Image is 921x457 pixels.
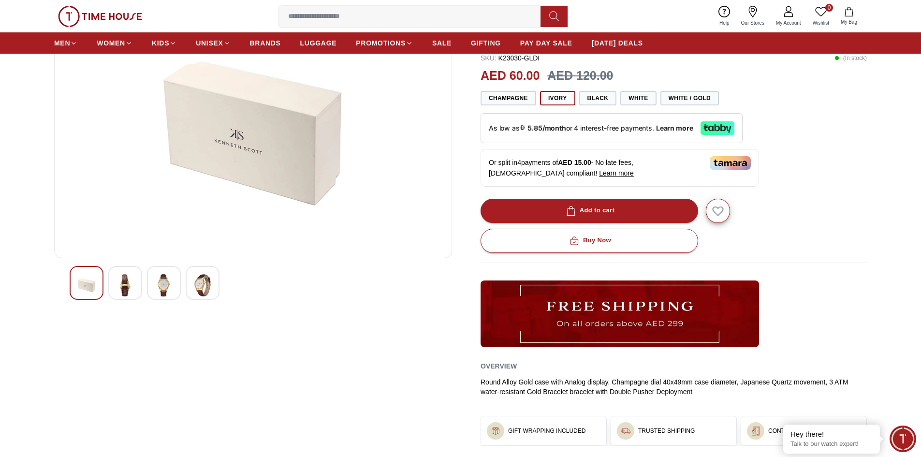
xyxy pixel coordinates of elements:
[710,156,751,170] img: Tamara
[592,34,643,52] a: [DATE] DEALS
[564,205,615,216] div: Add to cart
[716,19,733,27] span: Help
[62,18,444,250] img: Kenneth Scott Men's Champagne Dial Analog Watch - K23030-GBGC
[737,19,768,27] span: Our Stores
[481,91,536,105] button: Champagne
[558,159,591,166] span: AED 15.00
[300,34,337,52] a: LUGGAGE
[481,377,867,397] div: Round Alloy Gold case with Analog display, Champagne dial 40x49mm case diameter, Japanese Quartz ...
[54,34,77,52] a: MEN
[481,229,698,253] button: Buy Now
[97,34,132,52] a: WOMEN
[834,53,867,63] p: ( In stock )
[592,38,643,48] span: [DATE] DEALS
[807,4,835,29] a: 0Wishlist
[481,359,517,373] h2: Overview
[751,426,760,436] img: ...
[54,38,70,48] span: MEN
[540,91,575,105] button: Ivory
[790,440,873,448] p: Talk to our watch expert!
[520,34,572,52] a: PAY DAY SALE
[196,34,230,52] a: UNISEX
[471,34,501,52] a: GIFTING
[250,34,281,52] a: BRANDS
[768,427,841,435] h3: CONTACTLESS DELIVERY
[481,199,698,223] button: Add to cart
[660,91,719,105] button: White / Gold
[491,426,500,436] img: ...
[825,4,833,12] span: 0
[809,19,833,27] span: Wishlist
[117,274,134,296] img: Kenneth Scott Men's Champagne Dial Analog Watch - K23030-GBGC
[638,427,695,435] h3: TRUSTED SHIPPING
[481,149,759,187] div: Or split in 4 payments of - No late fees, [DEMOGRAPHIC_DATA] compliant!
[520,38,572,48] span: PAY DAY SALE
[890,426,916,452] div: Chat Widget
[250,38,281,48] span: BRANDS
[356,34,413,52] a: PROMOTIONS
[152,38,169,48] span: KIDS
[471,38,501,48] span: GIFTING
[568,235,611,246] div: Buy Now
[579,91,617,105] button: Black
[300,38,337,48] span: LUGGAGE
[790,429,873,439] div: Hey there!
[621,426,630,436] img: ...
[837,18,861,26] span: My Bag
[481,67,540,85] h2: AED 60.00
[547,67,613,85] h3: AED 120.00
[78,274,95,296] img: Kenneth Scott Men's Champagne Dial Analog Watch - K23030-GBGC
[432,34,452,52] a: SALE
[714,4,735,29] a: Help
[155,274,173,296] img: Kenneth Scott Men's Champagne Dial Analog Watch - K23030-GBGC
[432,38,452,48] span: SALE
[735,4,770,29] a: Our Stores
[835,5,863,28] button: My Bag
[97,38,125,48] span: WOMEN
[58,6,142,27] img: ...
[481,280,759,347] img: ...
[196,38,223,48] span: UNISEX
[194,274,211,296] img: Kenneth Scott Men's Champagne Dial Analog Watch - K23030-GBGC
[772,19,805,27] span: My Account
[599,169,634,177] span: Learn more
[152,34,176,52] a: KIDS
[356,38,406,48] span: PROMOTIONS
[508,427,585,435] h3: GIFT WRAPPING INCLUDED
[481,54,497,62] span: SKU :
[620,91,656,105] button: White
[481,53,540,63] p: K23030-GLDI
